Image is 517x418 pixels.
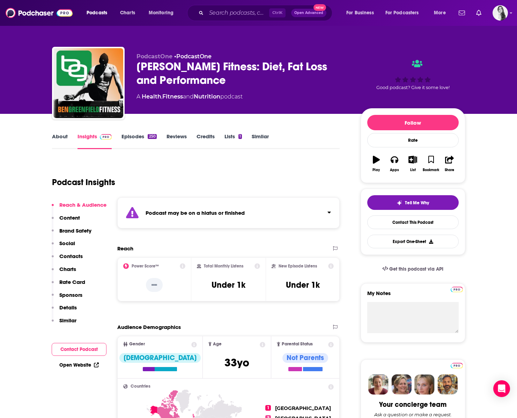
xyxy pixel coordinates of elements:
button: Open AdvancedNew [291,9,326,17]
span: , [161,93,162,100]
span: Podcasts [87,8,107,18]
button: open menu [82,7,116,19]
span: Open Advanced [294,11,323,15]
button: open menu [381,7,429,19]
div: Bookmark [423,168,439,172]
button: Contacts [52,253,83,266]
a: Ben Greenfield Fitness: Diet, Fat Loss and Performance [53,48,123,118]
a: PodcastOne [176,53,212,60]
button: open menu [341,7,383,19]
div: Play [372,168,380,172]
button: Brand Safety [52,227,91,240]
div: Not Parents [282,353,328,363]
span: • [174,53,212,60]
a: Pro website [451,286,463,292]
div: Your concierge team [379,400,446,409]
button: Sponsors [52,292,82,305]
img: Jules Profile [414,374,435,395]
div: 250 [148,134,156,139]
a: InsightsPodchaser Pro [77,133,112,149]
img: Podchaser Pro [451,287,463,292]
a: Health [142,93,161,100]
h3: Under 1k [212,280,245,290]
button: open menu [144,7,183,19]
a: Similar [252,133,269,149]
a: Open Website [59,362,99,368]
label: My Notes [367,290,459,302]
button: Details [52,304,77,317]
img: Jon Profile [437,374,458,395]
span: New [313,4,326,11]
a: Contact This Podcast [367,215,459,229]
div: [DEMOGRAPHIC_DATA] [119,353,201,363]
span: Logged in as justina19148 [493,5,508,21]
a: Lists1 [224,133,242,149]
button: Charts [52,266,76,279]
span: Monitoring [149,8,173,18]
button: Follow [367,115,459,130]
button: Export One-Sheet [367,235,459,248]
button: Bookmark [422,151,440,176]
strong: Podcast may be on a hiatus or finished [146,210,245,216]
div: List [410,168,416,172]
button: Similar [52,317,76,330]
p: -- [146,278,163,292]
div: Share [445,168,454,172]
a: Pro website [451,362,463,368]
button: Reach & Audience [52,201,106,214]
h2: Reach [117,245,133,252]
span: More [434,8,446,18]
img: Sydney Profile [368,374,389,395]
p: Details [59,304,77,311]
a: Fitness [162,93,183,100]
span: and [183,93,194,100]
div: Apps [390,168,399,172]
span: Gender [129,342,145,346]
button: open menu [429,7,455,19]
span: Good podcast? Give it some love! [376,85,450,90]
a: About [52,133,68,149]
a: Nutrition [194,93,220,100]
h3: Under 1k [286,280,320,290]
section: Click to expand status details [117,197,340,228]
p: Content [59,214,80,221]
p: Sponsors [59,292,82,298]
span: Tell Me Why [405,200,429,206]
div: Good podcast? Give it some love! [361,53,465,96]
p: Social [59,240,75,247]
div: A podcast [136,93,243,101]
p: Charts [59,266,76,272]
img: tell me why sparkle [397,200,402,206]
button: Share [440,151,458,176]
span: PodcastOne [136,53,172,60]
span: Parental Status [282,342,313,346]
span: Ctrl K [269,8,286,17]
a: Reviews [167,133,187,149]
span: Countries [131,384,150,389]
h1: Podcast Insights [52,177,115,188]
button: Content [52,214,80,227]
p: Rate Card [59,279,85,285]
p: Contacts [59,253,83,259]
span: For Podcasters [385,8,419,18]
button: Rate Card [52,279,85,292]
img: User Profile [493,5,508,21]
div: Open Intercom Messenger [493,380,510,397]
h2: Audience Demographics [117,324,181,330]
span: For Business [346,8,374,18]
button: Show profile menu [493,5,508,21]
a: Episodes250 [121,133,156,149]
button: Contact Podcast [52,343,106,356]
button: Apps [385,151,404,176]
button: Social [52,240,75,253]
img: Podchaser - Follow, Share and Rate Podcasts [6,6,73,20]
div: Rate [367,133,459,147]
a: Show notifications dropdown [456,7,468,19]
a: Credits [197,133,215,149]
button: List [404,151,422,176]
span: 33 yo [224,356,249,369]
p: Similar [59,317,76,324]
a: Show notifications dropdown [473,7,484,19]
h2: New Episode Listens [279,264,317,269]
